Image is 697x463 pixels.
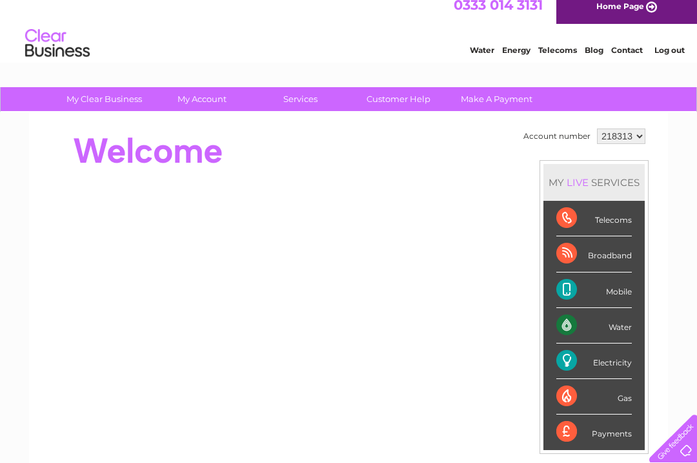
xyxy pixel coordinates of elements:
[454,6,543,23] a: 0333 014 3131
[247,87,354,111] a: Services
[470,55,494,65] a: Water
[443,87,550,111] a: Make A Payment
[556,273,632,308] div: Mobile
[556,236,632,272] div: Broadband
[556,308,632,344] div: Water
[149,87,256,111] a: My Account
[556,201,632,236] div: Telecoms
[585,55,603,65] a: Blog
[556,379,632,415] div: Gas
[556,415,632,449] div: Payments
[45,7,654,63] div: Clear Business is a trading name of Verastar Limited (registered in [GEOGRAPHIC_DATA] No. 3667643...
[51,87,157,111] a: My Clear Business
[543,164,645,201] div: MY SERVICES
[611,55,643,65] a: Contact
[345,87,452,111] a: Customer Help
[520,125,594,147] td: Account number
[564,176,591,189] div: LIVE
[502,55,530,65] a: Energy
[556,344,632,379] div: Electricity
[25,34,90,73] img: logo.png
[538,55,577,65] a: Telecoms
[654,55,685,65] a: Log out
